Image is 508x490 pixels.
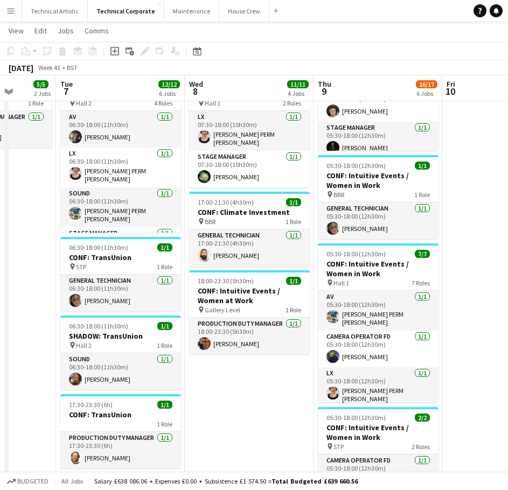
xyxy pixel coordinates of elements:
h3: CONF: Intuitive Events / Women in Work [318,423,439,442]
span: Week 41 [36,64,62,72]
h3: CONF: TransUnion [60,410,181,419]
span: 05:30-18:00 (12h30m) [326,250,386,258]
h3: CONF: Climate Investment [189,207,310,217]
span: View [9,26,24,36]
span: 7 [59,85,73,97]
span: 17:00-21:30 (4h30m) [198,198,254,206]
app-card-role: General Technician1/117:00-21:30 (4h30m)[PERSON_NAME] [189,229,310,266]
span: Gallery Level [205,306,240,314]
h3: CONF: Intuitive Events / Women at Work [189,286,310,305]
span: 9 [316,85,331,97]
app-card-role: Production Duty Manager1/118:00-23:30 (5h30m)[PERSON_NAME] [189,318,310,354]
span: 1/1 [157,322,172,330]
span: 12/12 [158,80,180,88]
app-card-role: Stage Manager1/107:30-18:00 (10h30m)[PERSON_NAME] [189,151,310,187]
span: 1 Role [157,263,172,271]
span: Hall 1 [333,279,349,287]
app-card-role: Sound1/106:30-18:00 (11h30m)[PERSON_NAME] [60,353,181,390]
app-job-card: 07:30-18:00 (10h30m)2/2CONF: Climate Investment Hall 12 RolesLX1/107:30-18:00 (10h30m)[PERSON_NAM... [189,73,310,187]
span: 1 Role [286,306,301,314]
a: Edit [30,24,51,38]
div: 6 Jobs [416,89,437,97]
span: 17:30-23:30 (6h) [69,401,113,409]
app-card-role: Camera Operator FD1/105:30-18:00 (12h30m)[PERSON_NAME] [318,331,439,367]
span: 4 Roles [154,99,172,107]
span: 1/1 [157,401,172,409]
app-job-card: 05:30-18:00 (12h30m)7/7CONF: Intuitive Events / Women in Work Hall 17 RolesAV1/105:30-18:00 (12h3... [318,243,439,403]
app-card-role: Production Duty Manager1/117:30-23:30 (6h)[PERSON_NAME] [60,432,181,468]
app-job-card: 18:00-23:30 (5h30m)1/1CONF: Intuitive Events / Women at Work Gallery Level1 RoleProduction Duty M... [189,270,310,354]
span: 1 Role [414,191,430,199]
span: 2 Roles [412,443,430,451]
span: 1 Role [157,341,172,349]
span: Tue [60,79,73,89]
app-card-role: General Technician1/105:30-18:00 (12h30m)[PERSON_NAME] [318,202,439,239]
h3: CONF: TransUnion [60,253,181,262]
div: 2 Jobs [34,89,51,97]
span: 16/17 [416,80,437,88]
span: 18:00-23:30 (5h30m) [198,277,254,285]
app-job-card: 06:30-18:00 (11h30m)1/1CONF: TransUnion STP1 RoleGeneral Technician1/106:30-18:00 (11h30m)[PERSON... [60,237,181,311]
span: STP [333,443,344,451]
span: Wed [189,79,203,89]
button: Technical Artistic [22,1,88,22]
span: Comms [85,26,109,36]
span: All jobs [59,477,85,485]
app-card-role: Stage Manager1/1 [60,227,181,264]
span: BBR [205,218,215,226]
a: Jobs [53,24,78,38]
span: Jobs [58,26,74,36]
app-job-card: 06:30-18:00 (11h30m)1/1SHADOW: TransUnion Hall 21 RoleSound1/106:30-18:00 (11h30m)[PERSON_NAME] [60,316,181,390]
app-job-card: 17:00-21:30 (4h30m)1/1CONF: Climate Investment BBR1 RoleGeneral Technician1/117:00-21:30 (4h30m)[... [189,192,310,266]
app-card-role: Sound1/106:30-18:00 (11h30m)[PERSON_NAME] PERM [PERSON_NAME] [60,187,181,227]
app-card-role: LX1/107:30-18:00 (10h30m)[PERSON_NAME] PERM [PERSON_NAME] [189,111,310,151]
span: 1 Role [286,218,301,226]
span: 1/1 [286,198,301,206]
span: Edit [34,26,47,36]
app-card-role: Sound1/105:30-18:00 (12h30m)[PERSON_NAME] [318,85,439,122]
h3: SHADOW: TransUnion [60,331,181,341]
app-card-role: AV1/106:30-18:00 (11h30m)[PERSON_NAME] [60,111,181,148]
app-job-card: 17:30-23:30 (6h)1/1CONF: TransUnion1 RoleProduction Duty Manager1/117:30-23:30 (6h)[PERSON_NAME] [60,394,181,468]
button: House Crew [219,1,269,22]
app-card-role: General Technician1/106:30-18:00 (11h30m)[PERSON_NAME] [60,275,181,311]
span: Total Budgeted £639 660.56 [272,477,358,485]
span: 1/1 [157,243,172,251]
span: Hall 2 [76,341,92,349]
span: 2 Roles [283,99,301,107]
div: 4 Jobs [288,89,308,97]
span: 5/5 [33,80,48,88]
div: BST [67,64,78,72]
app-card-role: LX1/105:30-18:00 (12h30m)[PERSON_NAME] PERM [PERSON_NAME] [318,367,439,407]
div: Salary £638 086.06 + Expenses £0.00 + Subsistence £1 574.50 = [94,477,358,485]
span: Fri [447,79,455,89]
div: 6 Jobs [159,89,179,97]
span: 1/1 [286,277,301,285]
span: 1 Role [157,420,172,428]
a: Comms [80,24,113,38]
span: Budgeted [17,478,48,485]
h3: CONF: Intuitive Events / Women in Work [318,171,439,190]
app-job-card: 06:30-18:00 (11h30m)4/4CONF: TransUnion Hall 24 RolesAV1/106:30-18:00 (11h30m)[PERSON_NAME]LX1/10... [60,73,181,233]
span: 06:30-18:00 (11h30m) [69,243,128,251]
span: 7/7 [415,250,430,258]
button: Maintenance [164,1,219,22]
span: 1 Role [28,99,44,107]
span: 05:30-18:00 (12h30m) [326,414,386,422]
button: Technical Corporate [88,1,164,22]
span: 11/11 [287,80,309,88]
span: 10 [445,85,455,97]
span: 8 [187,85,203,97]
span: 05:30-18:00 (12h30m) [326,162,386,170]
app-job-card: 05:30-18:00 (12h30m)1/1CONF: Intuitive Events / Women in Work BBR1 RoleGeneral Technician1/105:30... [318,155,439,239]
span: Hall 1 [205,99,220,107]
h3: CONF: Intuitive Events / Women in Work [318,259,439,278]
a: View [4,24,28,38]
